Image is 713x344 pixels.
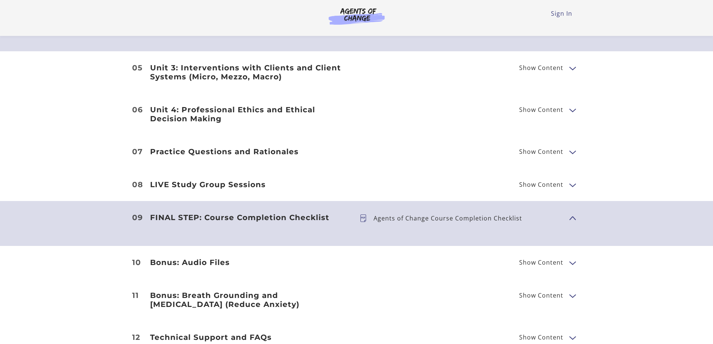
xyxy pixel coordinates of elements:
span: Show Content [519,107,563,113]
h3: Unit 3: Interventions with Clients and Client Systems (Micro, Mezzo, Macro) [150,63,348,81]
a: Sign In [551,9,572,18]
h3: Bonus: Audio Files [150,258,348,267]
h3: LIVE Study Group Sessions [150,180,348,189]
h3: Unit 4: Professional Ethics and Ethical Decision Making [150,105,348,123]
span: 05 [132,64,143,71]
span: 07 [132,148,143,155]
span: Show Content [519,149,563,155]
img: Agents of Change Logo [321,7,393,25]
button: Show Content [569,63,575,73]
span: Show Content [519,65,563,71]
span: Show Content [519,182,563,188]
span: 08 [132,181,143,188]
button: Show Content [569,291,575,300]
button: Show Content [569,333,575,342]
h3: FINAL STEP: Course Completion Checklist [150,213,348,222]
span: Show Content [519,334,563,340]
span: 12 [132,334,140,341]
span: 06 [132,106,143,113]
button: Show Content [569,258,575,267]
span: Show Content [519,259,563,265]
button: Show Content [569,180,575,189]
h3: Practice Questions and Rationales [150,147,348,156]
h3: Bonus: Breath Grounding and [MEDICAL_DATA] (Reduce Anxiety) [150,291,348,309]
button: Show Content [569,147,575,156]
h3: Technical Support and FAQs [150,333,348,342]
span: 09 [132,214,143,221]
span: 11 [132,292,139,299]
span: 10 [132,259,141,266]
p: Agents of Change Course Completion Checklist [374,215,528,221]
span: Show Content [519,292,563,298]
button: Show Content [569,105,575,115]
